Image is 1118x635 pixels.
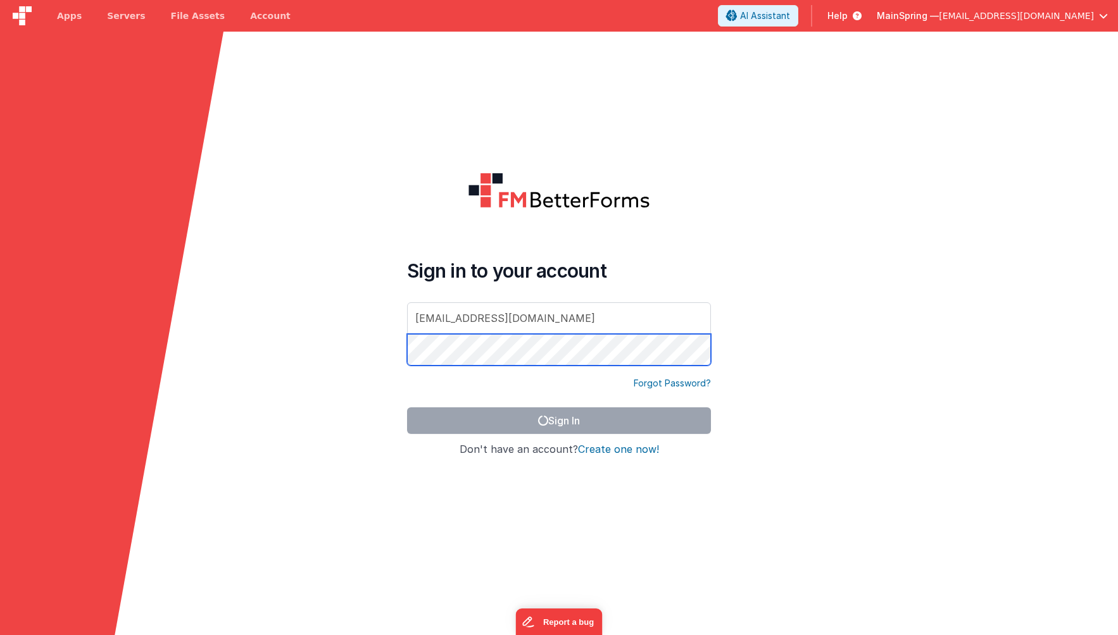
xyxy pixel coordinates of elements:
[407,259,711,282] h4: Sign in to your account
[740,9,790,22] span: AI Assistant
[171,9,225,22] span: File Assets
[578,444,659,455] button: Create one now!
[939,9,1094,22] span: [EMAIL_ADDRESS][DOMAIN_NAME]
[407,302,711,334] input: Email Address
[407,407,711,434] button: Sign In
[718,5,798,27] button: AI Assistant
[877,9,939,22] span: MainSpring —
[407,444,711,455] h4: Don't have an account?
[57,9,82,22] span: Apps
[107,9,145,22] span: Servers
[877,9,1108,22] button: MainSpring — [EMAIL_ADDRESS][DOMAIN_NAME]
[516,608,603,635] iframe: Marker.io feedback button
[634,377,711,390] a: Forgot Password?
[827,9,848,22] span: Help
